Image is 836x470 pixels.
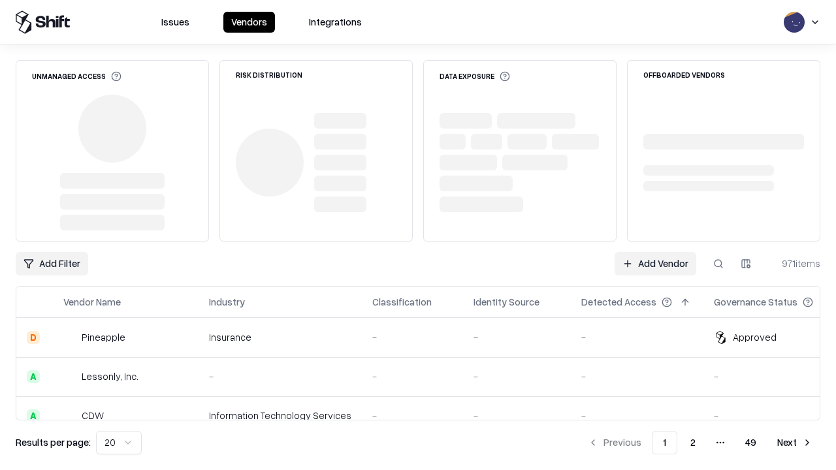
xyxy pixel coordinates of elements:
[372,295,432,309] div: Classification
[209,330,351,344] div: Insurance
[209,369,351,383] div: -
[63,370,76,383] img: Lessonly, Inc.
[652,431,677,454] button: 1
[372,369,453,383] div: -
[27,331,40,344] div: D
[581,295,656,309] div: Detected Access
[474,369,560,383] div: -
[643,71,725,78] div: Offboarded Vendors
[16,435,91,449] p: Results per page:
[223,12,275,33] button: Vendors
[474,409,560,422] div: -
[680,431,706,454] button: 2
[82,409,104,422] div: CDW
[440,71,510,82] div: Data Exposure
[735,431,767,454] button: 49
[301,12,370,33] button: Integrations
[63,295,121,309] div: Vendor Name
[580,431,820,454] nav: pagination
[209,409,351,422] div: Information Technology Services
[581,330,693,344] div: -
[769,431,820,454] button: Next
[581,369,693,383] div: -
[82,330,125,344] div: Pineapple
[63,409,76,422] img: CDW
[209,295,245,309] div: Industry
[32,71,121,82] div: Unmanaged Access
[153,12,197,33] button: Issues
[372,409,453,422] div: -
[82,369,138,383] div: Lessonly, Inc.
[733,330,777,344] div: Approved
[372,330,453,344] div: -
[63,331,76,344] img: Pineapple
[236,71,302,78] div: Risk Distribution
[714,369,834,383] div: -
[27,370,40,383] div: A
[714,409,834,422] div: -
[474,295,539,309] div: Identity Source
[714,295,797,309] div: Governance Status
[27,409,40,422] div: A
[768,257,820,270] div: 971 items
[16,252,88,275] button: Add Filter
[581,409,693,422] div: -
[615,252,696,275] a: Add Vendor
[474,330,560,344] div: -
